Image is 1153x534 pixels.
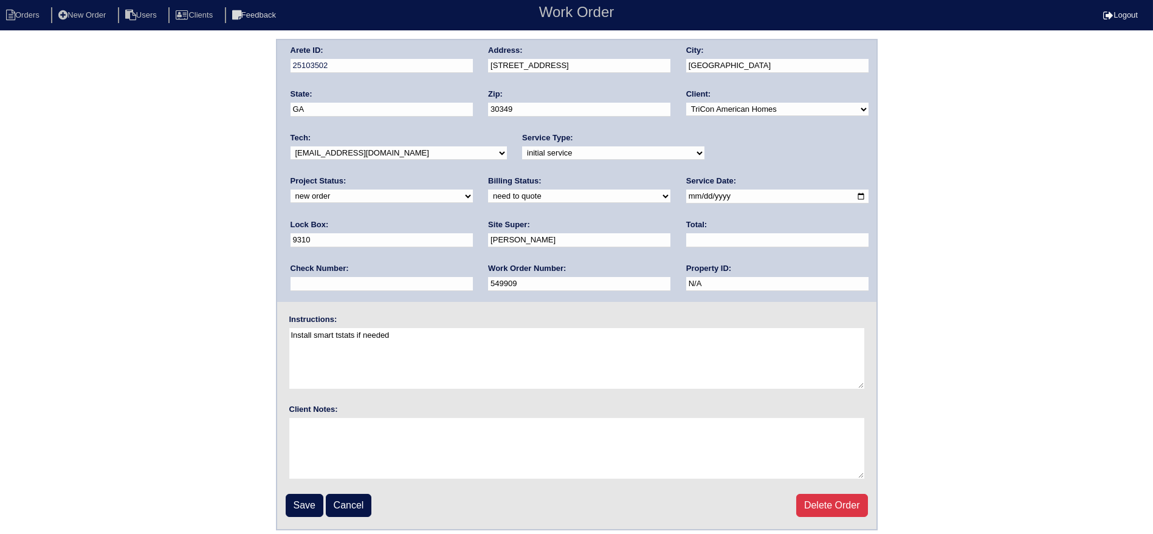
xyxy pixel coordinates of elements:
[168,7,222,24] li: Clients
[289,328,864,389] textarea: Install smart tstats if needed
[686,45,704,56] label: City:
[326,494,372,517] a: Cancel
[118,10,167,19] a: Users
[291,89,312,100] label: State:
[488,263,566,274] label: Work Order Number:
[291,45,323,56] label: Arete ID:
[796,494,868,517] a: Delete Order
[488,45,522,56] label: Address:
[686,89,711,100] label: Client:
[522,132,573,143] label: Service Type:
[686,219,707,230] label: Total:
[291,176,346,187] label: Project Status:
[286,494,323,517] input: Save
[488,176,541,187] label: Billing Status:
[291,263,349,274] label: Check Number:
[488,59,670,73] input: Enter a location
[168,10,222,19] a: Clients
[51,10,115,19] a: New Order
[686,263,731,274] label: Property ID:
[488,89,503,100] label: Zip:
[118,7,167,24] li: Users
[225,7,286,24] li: Feedback
[289,314,337,325] label: Instructions:
[1103,10,1138,19] a: Logout
[686,176,736,187] label: Service Date:
[291,132,311,143] label: Tech:
[289,404,338,415] label: Client Notes:
[51,7,115,24] li: New Order
[291,219,329,230] label: Lock Box:
[488,219,530,230] label: Site Super:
